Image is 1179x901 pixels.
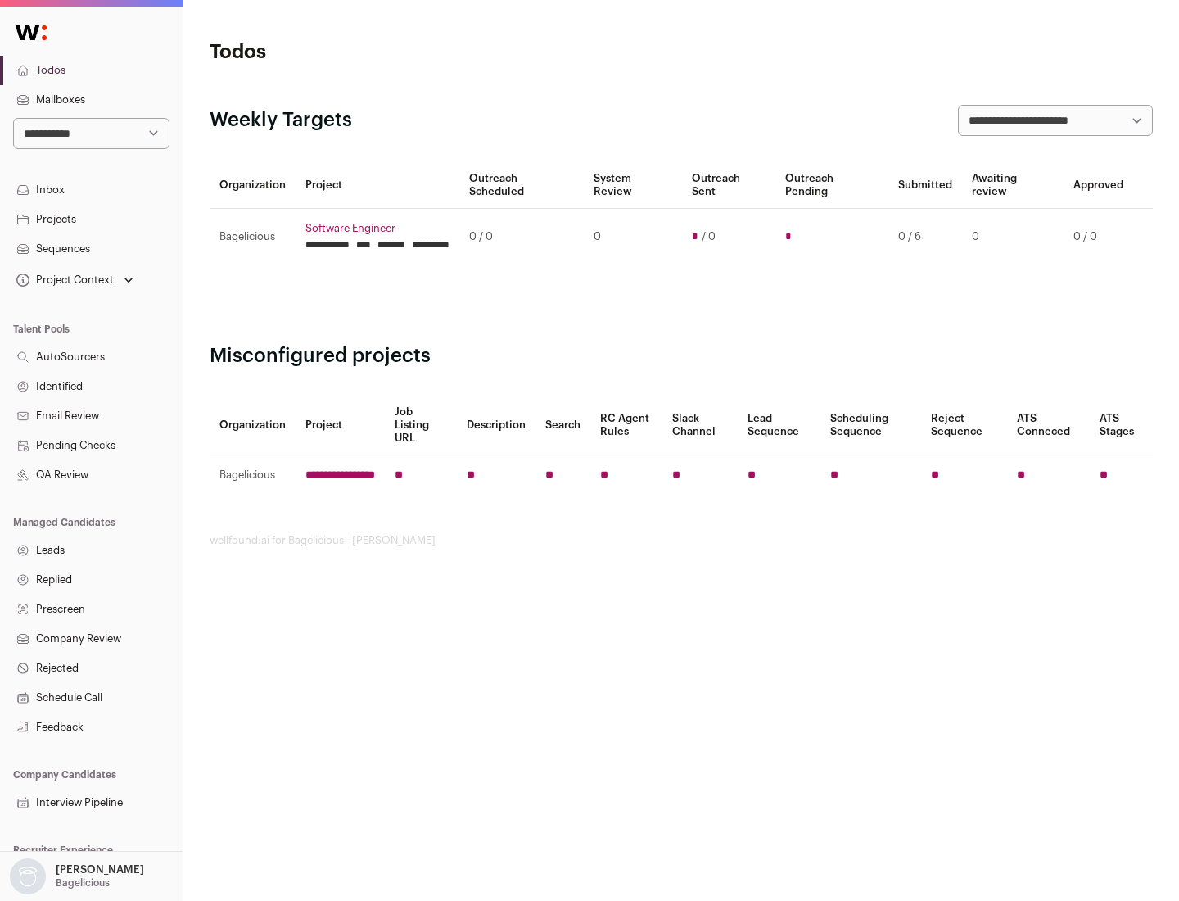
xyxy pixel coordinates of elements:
[962,209,1064,265] td: 0
[590,396,662,455] th: RC Agent Rules
[7,16,56,49] img: Wellfound
[210,39,524,66] h1: Todos
[56,863,144,876] p: [PERSON_NAME]
[738,396,820,455] th: Lead Sequence
[1090,396,1153,455] th: ATS Stages
[459,209,584,265] td: 0 / 0
[921,396,1008,455] th: Reject Sequence
[13,269,137,292] button: Open dropdown
[1064,209,1133,265] td: 0 / 0
[459,162,584,209] th: Outreach Scheduled
[682,162,776,209] th: Outreach Sent
[56,876,110,890] p: Bagelicious
[210,343,1153,369] h2: Misconfigured projects
[210,209,296,265] td: Bagelicious
[296,162,459,209] th: Project
[457,396,535,455] th: Description
[662,396,738,455] th: Slack Channel
[210,162,296,209] th: Organization
[13,274,114,287] div: Project Context
[210,455,296,496] td: Bagelicious
[7,858,147,894] button: Open dropdown
[584,209,681,265] td: 0
[584,162,681,209] th: System Review
[210,107,352,134] h2: Weekly Targets
[10,858,46,894] img: nopic.png
[962,162,1064,209] th: Awaiting review
[210,534,1153,547] footer: wellfound:ai for Bagelicious - [PERSON_NAME]
[775,162,888,209] th: Outreach Pending
[296,396,385,455] th: Project
[888,209,962,265] td: 0 / 6
[1007,396,1089,455] th: ATS Conneced
[820,396,921,455] th: Scheduling Sequence
[1064,162,1133,209] th: Approved
[210,396,296,455] th: Organization
[535,396,590,455] th: Search
[305,222,449,235] a: Software Engineer
[702,230,716,243] span: / 0
[385,396,457,455] th: Job Listing URL
[888,162,962,209] th: Submitted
